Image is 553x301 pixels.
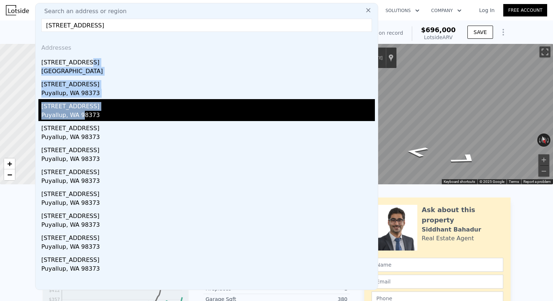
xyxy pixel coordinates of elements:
a: Terms (opens in new tab) [509,180,519,184]
button: Zoom in [538,154,549,165]
div: [STREET_ADDRESS] [41,187,375,199]
a: Zoom out [4,169,15,180]
button: Solutions [380,4,425,17]
input: Name [372,258,503,272]
div: [STREET_ADDRESS] [41,253,375,264]
div: Puyallup, WA 98373 [41,133,375,143]
div: [GEOGRAPHIC_DATA] [41,67,375,77]
div: Siddhant Bahadur [422,225,481,234]
div: Puyallup, WA 98373 [41,89,375,99]
div: [STREET_ADDRESS] [41,77,375,89]
path: Go Southeast, 3rd Ave S [396,144,438,159]
button: Keyboard shortcuts [444,179,475,184]
span: © 2025 Google [479,180,504,184]
a: Show location on map [388,54,394,62]
button: Reset the view [539,133,549,147]
div: [STREET_ADDRESS] [41,209,375,221]
button: Zoom out [538,166,549,177]
span: + [7,159,12,168]
img: Lotside [6,5,29,15]
input: Email [372,275,503,289]
span: − [7,170,12,179]
tspan: $412 [49,288,60,293]
div: [STREET_ADDRESS] [41,99,375,111]
div: Addresses [38,38,375,55]
div: Puyallup, WA 98373 [41,264,375,275]
button: Rotate clockwise [547,133,551,147]
div: Ask about this property [422,205,503,225]
span: Search an address or region [38,7,127,16]
div: [STREET_ADDRESS] [41,121,375,133]
div: Lotside ARV [421,34,456,41]
div: Puyallup, WA 98373 [41,221,375,231]
span: $696,000 [421,26,456,34]
div: Puyallup, WA 98373 [41,242,375,253]
div: [STREET_ADDRESS] [41,55,375,67]
input: Enter an address, city, region, neighborhood or zip code [41,19,372,32]
button: Show Options [496,25,511,39]
a: Log In [470,7,503,14]
div: [STREET_ADDRESS] [41,165,375,177]
div: Map [335,44,553,184]
button: SAVE [467,26,493,39]
path: Go Northwest, 3rd Ave S [438,150,492,168]
div: Real Estate Agent [422,234,474,243]
div: Street View [335,44,553,184]
div: Puyallup, WA 98373 [41,155,375,165]
a: Free Account [503,4,547,16]
div: Puyallup, WA 98373 [41,111,375,121]
button: Company [425,4,467,17]
button: Toggle fullscreen view [539,46,550,57]
a: Report a problem [523,180,551,184]
div: [STREET_ADDRESS] [41,231,375,242]
div: [STREET_ADDRESS] [41,143,375,155]
button: Rotate counterclockwise [537,133,541,147]
a: Zoom in [4,158,15,169]
div: Puyallup, WA 98373 [41,177,375,187]
div: Puyallup, WA 98373 [41,199,375,209]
